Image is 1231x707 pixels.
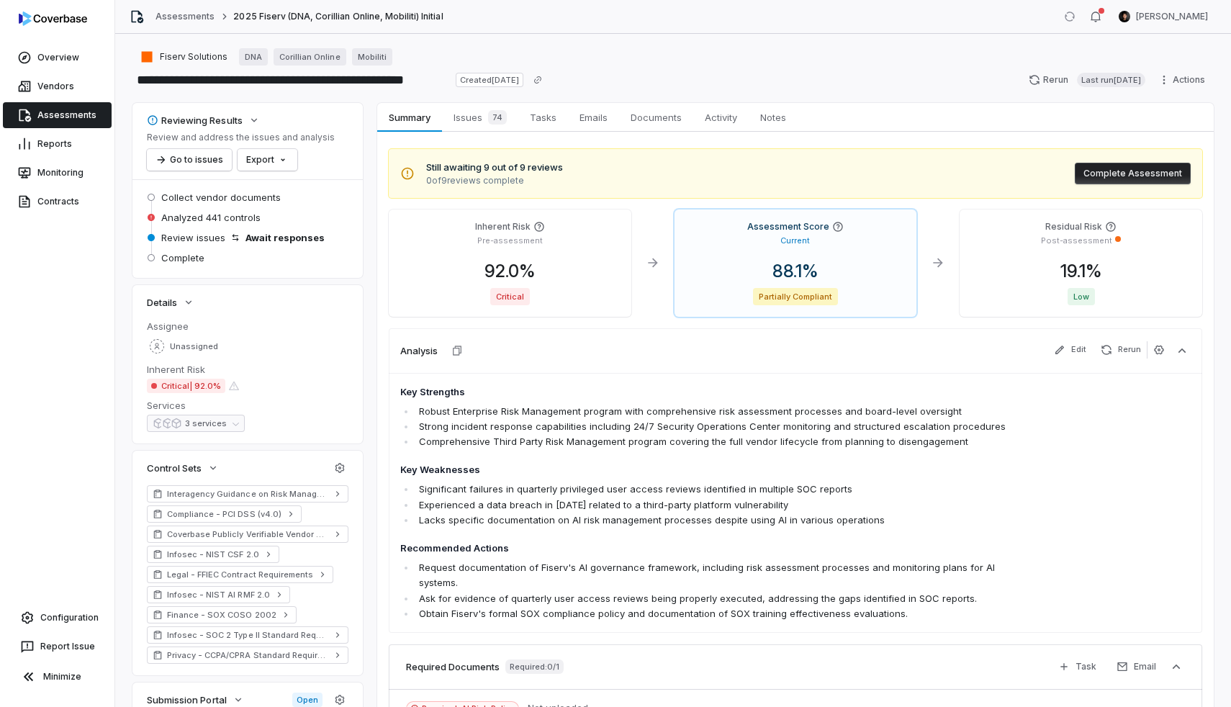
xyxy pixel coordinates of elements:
[415,513,1032,528] li: Lacks specific documentation on AI risk management processes despite using AI in various operations
[19,12,87,26] img: logo-D7KZi-bG.svg
[147,363,348,376] dt: Inherent Risk
[3,45,112,71] a: Overview
[245,231,325,244] span: Await responses
[1048,341,1092,359] button: Edit
[3,102,112,128] a: Assessments
[1068,288,1095,305] span: Low
[147,626,348,644] a: Infosec - SOC 2 Type II Standard Requirements
[147,586,290,603] a: Infosec - NIST AI RMF 2.0
[475,221,531,233] h4: Inherent Risk
[160,51,227,63] span: Fiserv Solutions
[6,634,109,659] button: Report Issue
[147,379,225,393] span: Critical | 92.0%
[477,235,543,246] p: Pre-assessment
[147,505,302,523] a: Compliance - PCI DSS (v4.0)
[147,132,335,143] p: Review and address the issues and analysis
[400,541,1032,556] h4: Recommended Actions
[699,108,743,127] span: Activity
[415,591,1032,606] li: Ask for evidence of quarterly user access reviews being properly executed, addressing the gaps id...
[155,11,215,22] a: Assessments
[780,235,810,246] p: Current
[747,221,829,233] h4: Assessment Score
[147,693,227,706] span: Submission Portal
[1050,656,1105,677] button: Task
[167,549,259,560] span: Infosec - NIST CSF 2.0
[147,647,348,664] a: Privacy - CCPA/CPRA Standard Requirements
[147,114,243,127] div: Reviewing Results
[167,569,313,580] span: Legal - FFIEC Contract Requirements
[161,231,225,244] span: Review issues
[147,461,202,474] span: Control Sets
[233,11,443,22] span: 2025 Fiserv (DNA, Corillian Online, Mobiliti) Initial
[1095,341,1147,359] button: Rerun
[415,404,1032,419] li: Robust Enterprise Risk Management program with comprehensive risk assessment processes and board-...
[147,566,333,583] a: Legal - FFIEC Contract Requirements
[383,108,436,127] span: Summary
[3,160,112,186] a: Monitoring
[415,434,1032,449] li: Comprehensive Third Party Risk Management program covering the full vendor lifecycle from plannin...
[147,606,297,623] a: Finance - SOX COSO 2002
[274,48,346,66] a: Corillian Online
[167,609,276,621] span: Finance - SOX COSO 2002
[1075,163,1191,184] button: Complete Assessment
[1119,11,1130,22] img: Clarence Chio avatar
[167,528,328,540] span: Coverbase Publicly Verifiable Vendor Controls
[415,606,1032,621] li: Obtain Fiserv's formal SOX compliance policy and documentation of SOX training effectiveness eval...
[448,107,513,127] span: Issues
[1154,69,1214,91] button: Actions
[292,693,323,707] span: Open
[161,191,281,204] span: Collect vendor documents
[400,463,1032,477] h4: Key Weaknesses
[161,211,261,224] span: Analyzed 441 controls
[761,261,830,282] span: 88.1 %
[415,482,1032,497] li: Significant failures in quarterly privileged user access reviews identified in multiple SOC reports
[525,67,551,93] button: Copy link
[1077,73,1145,87] span: Last run [DATE]
[625,108,687,127] span: Documents
[415,560,1032,590] li: Request documentation of Fiserv's AI governance framework, including risk assessment processes an...
[161,251,204,264] span: Complete
[167,589,270,600] span: Infosec - NIST AI RMF 2.0
[6,662,109,691] button: Minimize
[1108,656,1165,677] button: Email
[167,508,281,520] span: Compliance - PCI DSS (v4.0)
[147,320,348,333] dt: Assignee
[505,659,564,674] span: Required: 0 / 1
[415,497,1032,513] li: Experienced a data breach in [DATE] related to a third-party platform vulnerability
[143,289,199,315] button: Details
[147,296,177,309] span: Details
[1041,235,1112,246] p: Post-assessment
[352,48,392,66] a: Mobiliti
[426,175,563,186] span: 0 of 9 reviews complete
[147,399,348,412] dt: Services
[239,48,268,66] a: DNA
[490,288,530,305] span: Critical
[754,108,792,127] span: Notes
[135,44,232,70] button: https://fiserv.com/en.html/Fiserv Solutions
[406,660,500,673] h3: Required Documents
[1110,6,1217,27] button: Clarence Chio avatar[PERSON_NAME]
[1045,221,1102,233] h4: Residual Risk
[1020,69,1154,91] button: RerunLast run[DATE]
[147,546,279,563] a: Infosec - NIST CSF 2.0
[426,161,563,175] span: Still awaiting 9 out of 9 reviews
[6,605,109,631] a: Configuration
[167,629,328,641] span: Infosec - SOC 2 Type II Standard Requirements
[456,73,523,87] span: Created [DATE]
[753,288,839,305] span: Partially Compliant
[143,455,223,481] button: Control Sets
[167,649,328,661] span: Privacy - CCPA/CPRA Standard Requirements
[1136,11,1208,22] span: [PERSON_NAME]
[473,261,547,282] span: 92.0 %
[147,149,232,171] button: Go to issues
[238,149,297,171] button: Export
[170,341,218,352] span: Unassigned
[488,110,507,125] span: 74
[147,485,348,503] a: Interagency Guidance on Risk Management (Lite)
[3,131,112,157] a: Reports
[147,526,348,543] a: Coverbase Publicly Verifiable Vendor Controls
[524,108,562,127] span: Tasks
[3,73,112,99] a: Vendors
[1049,261,1114,282] span: 19.1 %
[143,107,264,133] button: Reviewing Results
